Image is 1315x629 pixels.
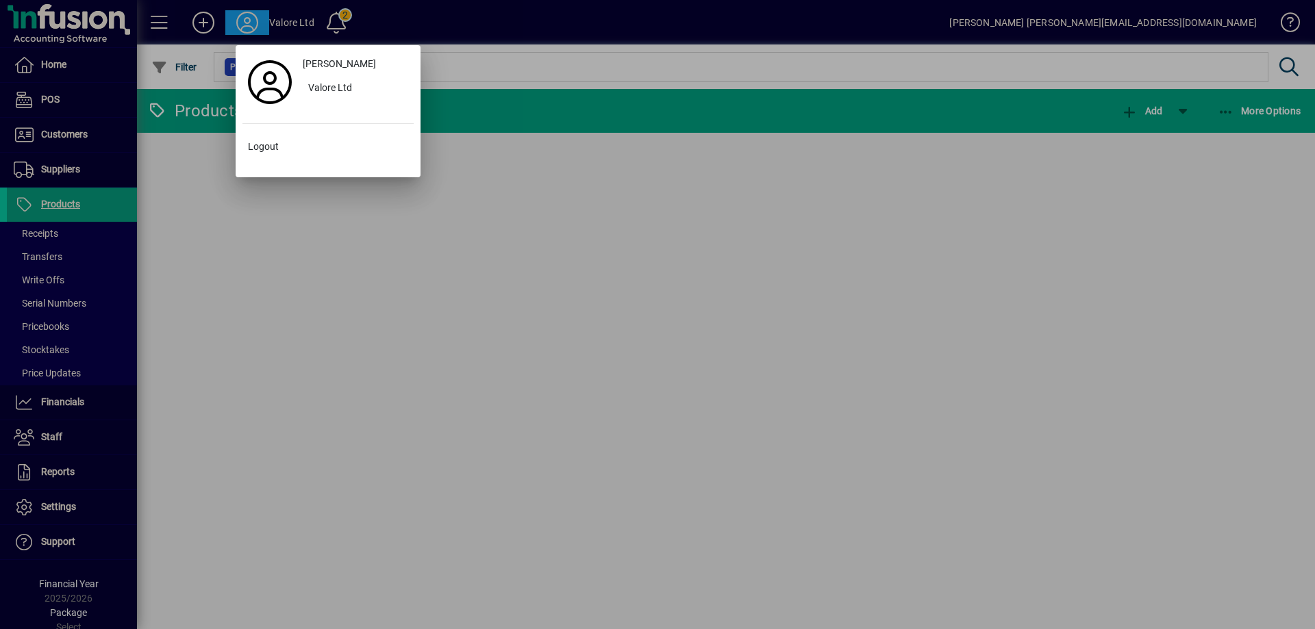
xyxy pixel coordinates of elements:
[242,70,297,94] a: Profile
[248,140,279,154] span: Logout
[297,77,414,101] button: Valore Ltd
[242,135,414,159] button: Logout
[297,52,414,77] a: [PERSON_NAME]
[303,57,376,71] span: [PERSON_NAME]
